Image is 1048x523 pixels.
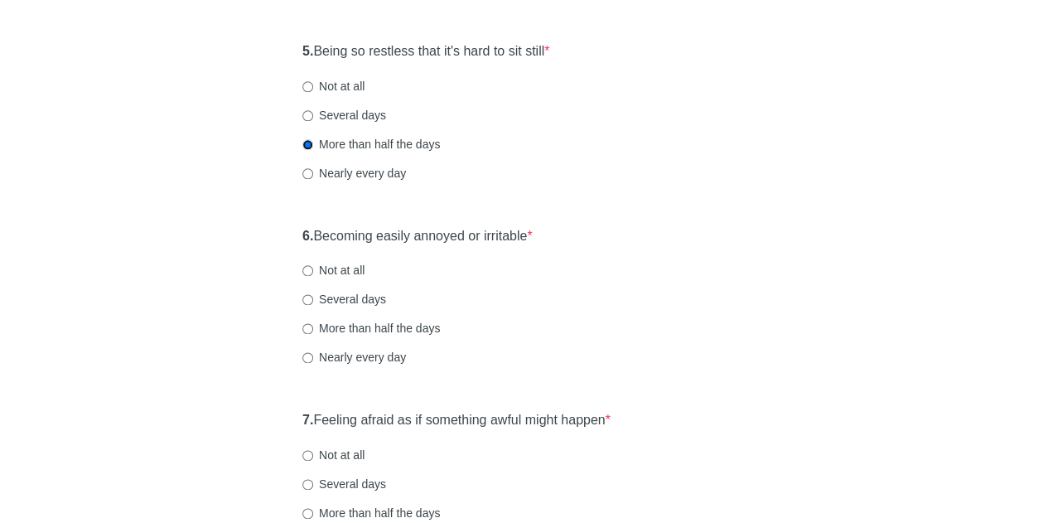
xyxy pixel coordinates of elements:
[302,413,313,427] strong: 7.
[302,447,365,463] label: Not at all
[302,352,313,363] input: Nearly every day
[302,227,533,246] label: Becoming easily annoyed or irritable
[302,323,313,334] input: More than half the days
[302,349,406,366] label: Nearly every day
[302,505,440,521] label: More than half the days
[302,479,313,490] input: Several days
[302,139,313,150] input: More than half the days
[302,78,365,94] label: Not at all
[302,110,313,121] input: Several days
[302,81,313,92] input: Not at all
[302,107,386,123] label: Several days
[302,165,406,182] label: Nearly every day
[302,262,365,278] label: Not at all
[302,320,440,337] label: More than half the days
[302,136,440,153] label: More than half the days
[302,476,386,492] label: Several days
[302,411,611,430] label: Feeling afraid as if something awful might happen
[302,42,549,61] label: Being so restless that it's hard to sit still
[302,294,313,305] input: Several days
[302,508,313,519] input: More than half the days
[302,44,313,58] strong: 5.
[302,265,313,276] input: Not at all
[302,291,386,308] label: Several days
[302,450,313,461] input: Not at all
[302,168,313,179] input: Nearly every day
[302,229,313,243] strong: 6.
